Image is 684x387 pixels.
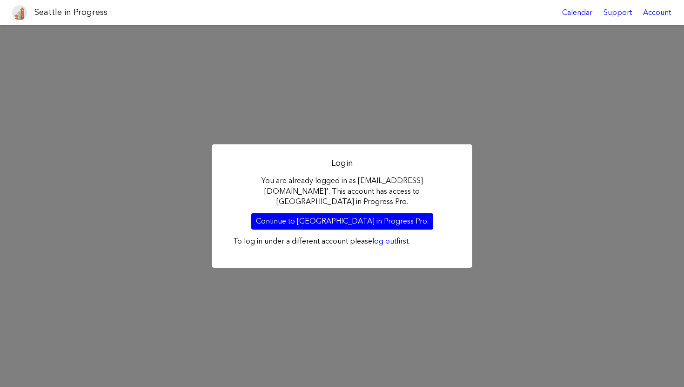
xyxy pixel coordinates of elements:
[12,5,27,20] img: favicon-96x96.png
[251,213,433,229] a: Continue to [GEOGRAPHIC_DATA] in Progress Pro.
[233,157,451,169] h2: Login
[233,176,451,207] p: You are already logged in as [EMAIL_ADDRESS][DOMAIN_NAME]'. This account has access to [GEOGRAPHI...
[372,237,396,245] a: log out
[233,236,451,246] p: To log in under a different account please first.
[34,7,107,18] h1: Seattle in Progress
